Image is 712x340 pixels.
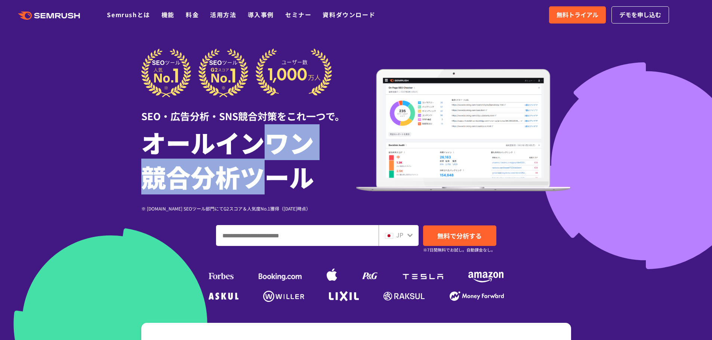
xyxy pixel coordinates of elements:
[210,10,236,19] a: 活用方法
[423,225,496,246] a: 無料で分析する
[285,10,311,19] a: セミナー
[216,225,378,246] input: ドメイン、キーワードまたはURLを入力してください
[186,10,199,19] a: 料金
[423,246,495,253] small: ※7日間無料でお試し。自動課金なし。
[141,97,356,123] div: SEO・広告分析・SNS競合対策をこれ一つで。
[248,10,274,19] a: 導入事例
[611,6,669,24] a: デモを申し込む
[107,10,150,19] a: Semrushとは
[557,10,598,20] span: 無料トライアル
[161,10,175,19] a: 機能
[323,10,375,19] a: 資料ダウンロード
[437,231,482,240] span: 無料で分析する
[396,230,403,239] span: JP
[141,125,356,194] h1: オールインワン 競合分析ツール
[549,6,606,24] a: 無料トライアル
[141,205,356,212] div: ※ [DOMAIN_NAME] SEOツール部門にてG2スコア＆人気度No.1獲得（[DATE]時点）
[619,10,661,20] span: デモを申し込む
